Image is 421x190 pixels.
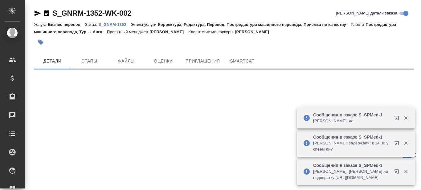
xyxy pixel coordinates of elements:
[107,30,149,34] p: Проектный менеджер
[52,9,131,17] a: S_GNRM-1352-WK-002
[313,134,390,140] p: Сообщения в заказе S_SPMed-1
[313,168,390,181] p: [PERSON_NAME]: [PERSON_NAME] на подверстку [URL][DOMAIN_NAME]
[131,22,158,27] p: Этапы услуги
[38,57,67,65] span: Детали
[351,22,366,27] p: Работа
[313,118,390,124] p: [PERSON_NAME]: да
[34,10,41,17] button: Скопировать ссылку для ЯМессенджера
[48,22,85,27] p: Бизнес перевод
[390,165,405,180] button: Открыть в новой вкладке
[188,30,235,34] p: Клиентские менеджеры
[158,22,351,27] p: Корректура, Редактура, Перевод, Постредактура машинного перевода, Приёмка по качеству
[98,22,131,27] a: S_GNRM-1352
[313,140,390,152] p: [PERSON_NAME]: задержали( к 14.30 успеем ли?
[43,10,50,17] button: Скопировать ссылку
[112,57,141,65] span: Файлы
[75,57,104,65] span: Этапы
[399,169,412,174] button: Закрыть
[149,57,178,65] span: Оценки
[235,30,274,34] p: [PERSON_NAME]
[227,57,257,65] span: SmartCat
[390,112,405,127] button: Открыть в новой вкладке
[149,30,188,34] p: [PERSON_NAME]
[390,137,405,152] button: Открыть в новой вкладке
[313,112,390,118] p: Сообщения в заказе S_SPMed-1
[34,35,47,49] button: Добавить тэг
[399,140,412,146] button: Закрыть
[336,10,397,16] span: [PERSON_NAME] детали заказа
[85,22,98,27] p: Заказ:
[34,22,48,27] p: Услуга
[186,57,220,65] span: Приглашения
[313,162,390,168] p: Сообщения в заказе S_SPMed-1
[399,115,412,121] button: Закрыть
